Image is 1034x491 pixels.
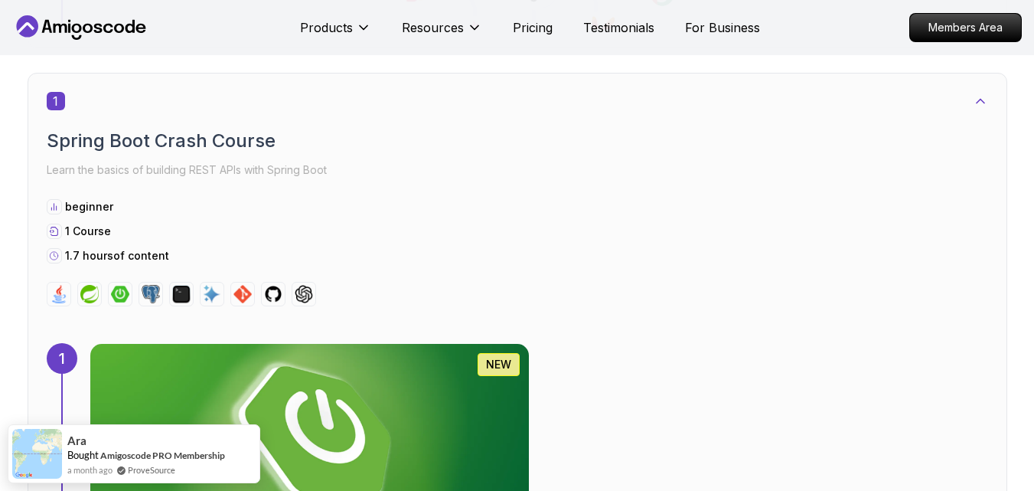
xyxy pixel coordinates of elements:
p: Members Area [910,14,1021,41]
a: Members Area [909,13,1022,42]
button: Resources [402,18,482,49]
span: Ara [67,434,86,447]
div: 1 [47,343,77,374]
a: Amigoscode PRO Membership [100,450,225,461]
img: ai logo [203,285,221,303]
img: github logo [264,285,282,303]
p: Learn the basics of building REST APIs with Spring Boot [47,159,988,181]
p: 1.7 hours of content [65,248,169,264]
img: git logo [233,285,252,303]
span: Bought [67,449,99,461]
p: Resources [402,18,464,37]
img: postgres logo [142,285,160,303]
img: chatgpt logo [295,285,313,303]
p: NEW [486,357,511,372]
p: Products [300,18,353,37]
img: terminal logo [172,285,191,303]
a: For Business [685,18,760,37]
img: spring logo [80,285,99,303]
span: 1 [47,92,65,110]
img: java logo [50,285,68,303]
h2: Spring Boot Crash Course [47,129,988,153]
a: Testimonials [583,18,654,37]
button: Products [300,18,371,49]
span: 1 Course [65,224,111,237]
img: provesource social proof notification image [12,429,62,479]
img: spring-boot logo [111,285,129,303]
span: a month ago [67,463,113,476]
a: Pricing [513,18,553,37]
p: beginner [65,199,113,214]
a: ProveSource [128,463,175,476]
